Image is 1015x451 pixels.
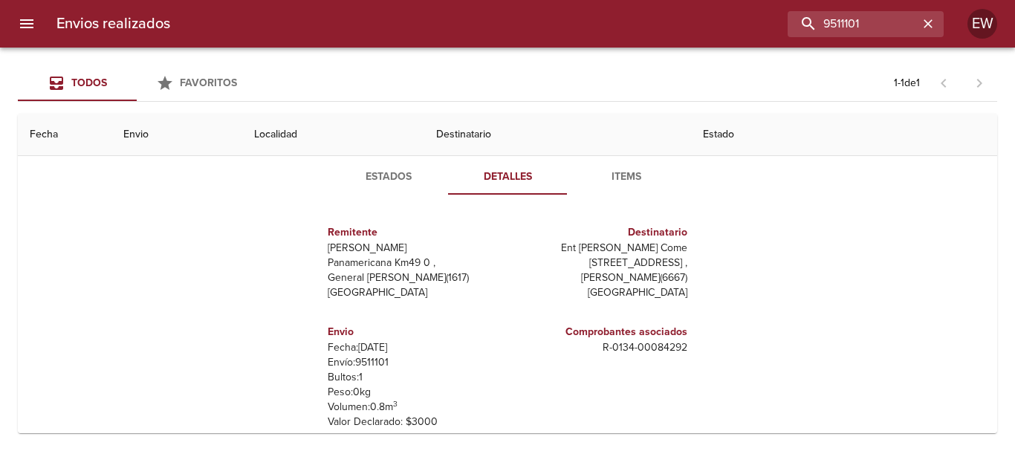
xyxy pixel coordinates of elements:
p: Valor Declarado: $ 3000 [328,415,502,429]
p: R - 0134 - 00084292 [513,340,687,355]
h6: Comprobantes asociados [513,324,687,340]
span: Todos [71,77,107,89]
th: Envio [111,114,242,156]
p: Bultos: 1 [328,370,502,385]
span: Items [576,168,677,186]
p: [GEOGRAPHIC_DATA] [513,285,687,300]
span: Pagina siguiente [962,65,997,101]
div: Tabs detalle de guia [329,159,686,195]
h6: Envio [328,324,502,340]
sup: 3 [393,399,398,409]
th: Localidad [242,114,424,156]
p: Ent [PERSON_NAME] Come [513,241,687,256]
h6: Envios realizados [56,12,170,36]
p: [PERSON_NAME] [328,241,502,256]
h6: Destinatario [513,224,687,241]
p: Volumen: 0.8 m [328,400,502,415]
span: Pagina anterior [926,75,962,90]
span: Estados [338,168,439,186]
th: Fecha [18,114,111,156]
p: [GEOGRAPHIC_DATA] [328,285,502,300]
p: General [PERSON_NAME] ( 1617 ) [328,270,502,285]
span: Detalles [457,168,558,186]
p: [PERSON_NAME] ( 6667 ) [513,270,687,285]
p: 1 - 1 de 1 [894,76,920,91]
h6: Remitente [328,224,502,241]
span: Favoritos [180,77,237,89]
p: Peso: 0 kg [328,385,502,400]
div: Tabs Envios [18,65,256,101]
button: menu [9,6,45,42]
div: Abrir información de usuario [967,9,997,39]
p: Fecha: [DATE] [328,340,502,355]
p: Envío: 9511101 [328,355,502,370]
input: buscar [788,11,918,37]
th: Estado [691,114,997,156]
div: EW [967,9,997,39]
th: Destinatario [424,114,691,156]
p: [STREET_ADDRESS] , [513,256,687,270]
p: Panamericana Km49 0 , [328,256,502,270]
